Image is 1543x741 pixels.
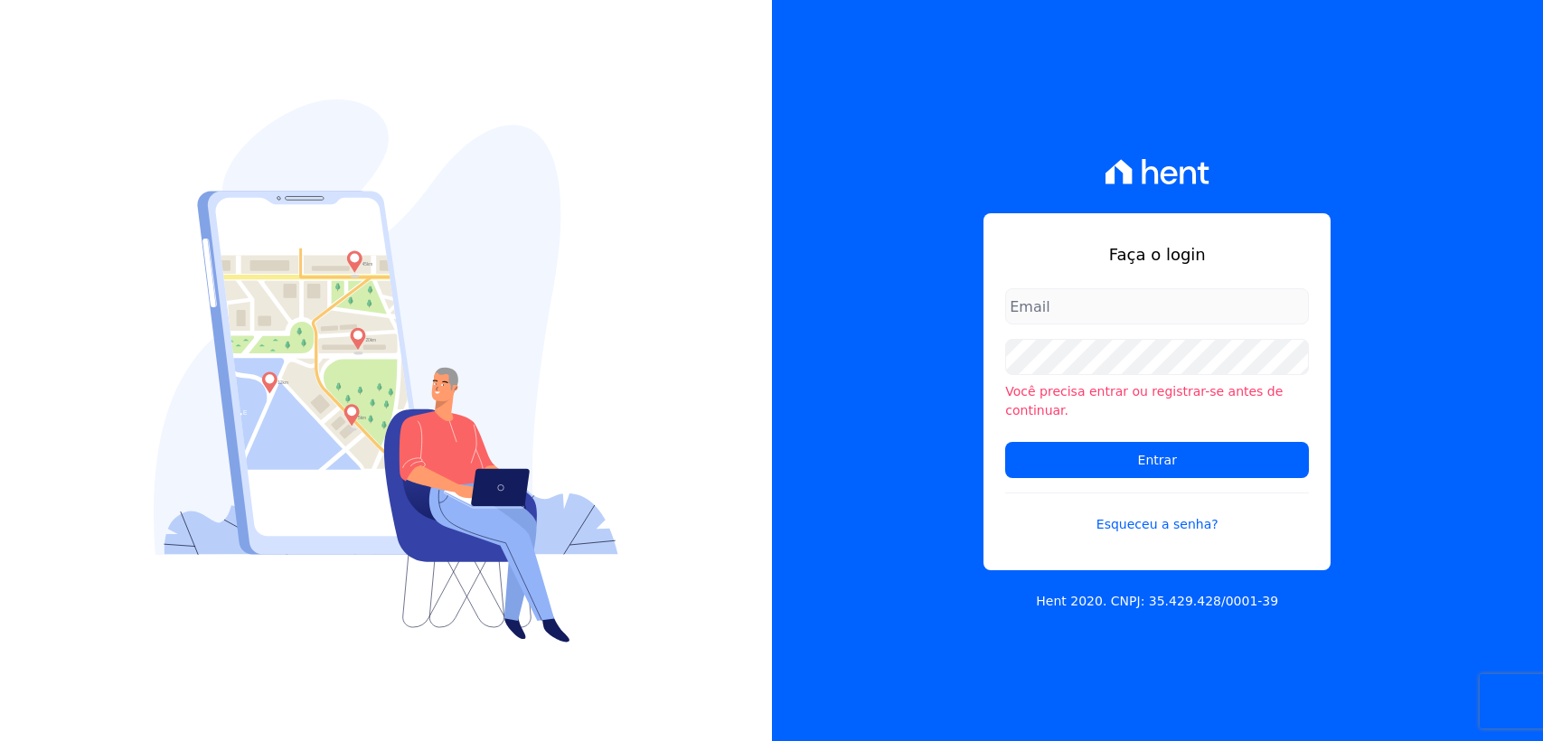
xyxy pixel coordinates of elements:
input: Entrar [1005,442,1309,478]
img: Login [154,99,618,643]
p: Hent 2020. CNPJ: 35.429.428/0001-39 [1036,592,1278,611]
h1: Faça o login [1005,242,1309,267]
li: Você precisa entrar ou registrar-se antes de continuar. [1005,382,1309,420]
a: Esqueceu a senha? [1005,492,1309,534]
input: Email [1005,288,1309,324]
